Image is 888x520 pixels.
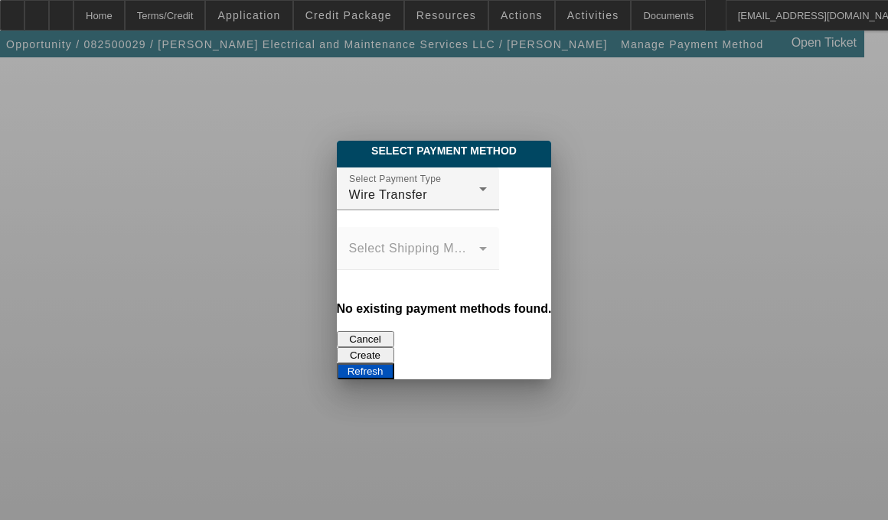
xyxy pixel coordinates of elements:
[349,188,428,201] span: Wire Transfer
[337,331,394,347] button: Cancel
[349,242,487,255] mat-label: Select Shipping Method
[337,347,394,363] button: Create
[337,299,552,319] p: No existing payment methods found.
[349,174,441,184] mat-label: Select Payment Type
[337,363,394,379] button: Refresh
[348,145,540,157] span: Select Payment Method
